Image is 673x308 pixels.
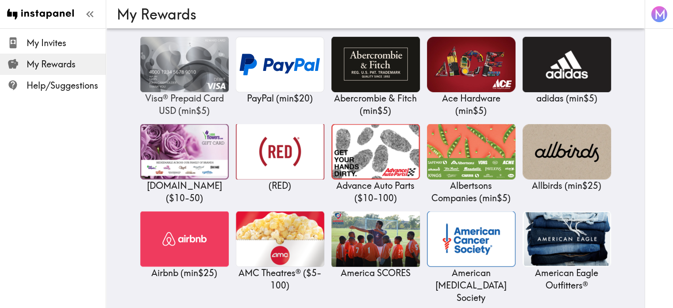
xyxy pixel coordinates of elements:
[427,267,515,304] p: American [MEDICAL_DATA] Society
[427,211,515,304] a: American Cancer SocietyAmerican [MEDICAL_DATA] Society
[140,37,229,92] img: Visa® Prepaid Card USD
[523,37,611,92] img: adidas
[236,179,324,192] p: (RED)
[427,37,515,117] a: Ace HardwareAce Hardware (min$5)
[236,37,324,105] a: PayPalPayPal (min$20)
[523,124,611,192] a: AllbirdsAllbirds (min$25)
[236,124,324,179] img: (RED)
[523,211,611,292] a: American Eagle Outfitters®American Eagle Outfitters®
[427,37,515,92] img: Ace Hardware
[331,124,420,204] a: Advance Auto PartsAdvance Auto Parts ($10-100)
[523,211,611,267] img: American Eagle Outfitters®
[427,124,515,204] a: Albertsons CompaniesAlbertsons Companies (min$5)
[427,124,515,179] img: Albertsons Companies
[27,79,106,92] span: Help/Suggestions
[427,179,515,204] p: Albertsons Companies ( min $5 )
[654,7,666,22] span: M
[140,37,229,117] a: Visa® Prepaid Card USDVisa® Prepaid Card USD (min$5)
[140,124,229,204] a: 1-800flowers.com[DOMAIN_NAME] ($10-50)
[523,124,611,179] img: Allbirds
[140,92,229,117] p: Visa® Prepaid Card USD ( min $5 )
[331,124,420,179] img: Advance Auto Parts
[140,179,229,204] p: [DOMAIN_NAME] ( $10 - 50 )
[331,37,420,92] img: Abercrombie & Fitch
[236,92,324,105] p: PayPal ( min $20 )
[140,124,229,179] img: 1-800flowers.com
[236,124,324,192] a: (RED)(RED)
[523,267,611,292] p: American Eagle Outfitters®
[427,92,515,117] p: Ace Hardware ( min $5 )
[650,5,668,23] button: M
[331,37,420,117] a: Abercrombie & FitchAbercrombie & Fitch (min$5)
[331,211,420,267] img: America SCORES
[427,211,515,267] img: American Cancer Society
[27,58,106,70] span: My Rewards
[140,211,229,267] img: Airbnb
[140,267,229,279] p: Airbnb ( min $25 )
[331,211,420,279] a: America SCORESAmerica SCORES
[140,211,229,279] a: AirbnbAirbnb (min$25)
[523,37,611,105] a: adidasadidas (min$5)
[523,179,611,192] p: Allbirds ( min $25 )
[117,6,627,23] h3: My Rewards
[523,92,611,105] p: adidas ( min $5 )
[27,37,106,49] span: My Invites
[236,211,324,292] a: AMC Theatres®AMC Theatres® ($5-100)
[331,267,420,279] p: America SCORES
[331,92,420,117] p: Abercrombie & Fitch ( min $5 )
[331,179,420,204] p: Advance Auto Parts ( $10 - 100 )
[236,211,324,267] img: AMC Theatres®
[236,267,324,292] p: AMC Theatres® ( $5 - 100 )
[236,37,324,92] img: PayPal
